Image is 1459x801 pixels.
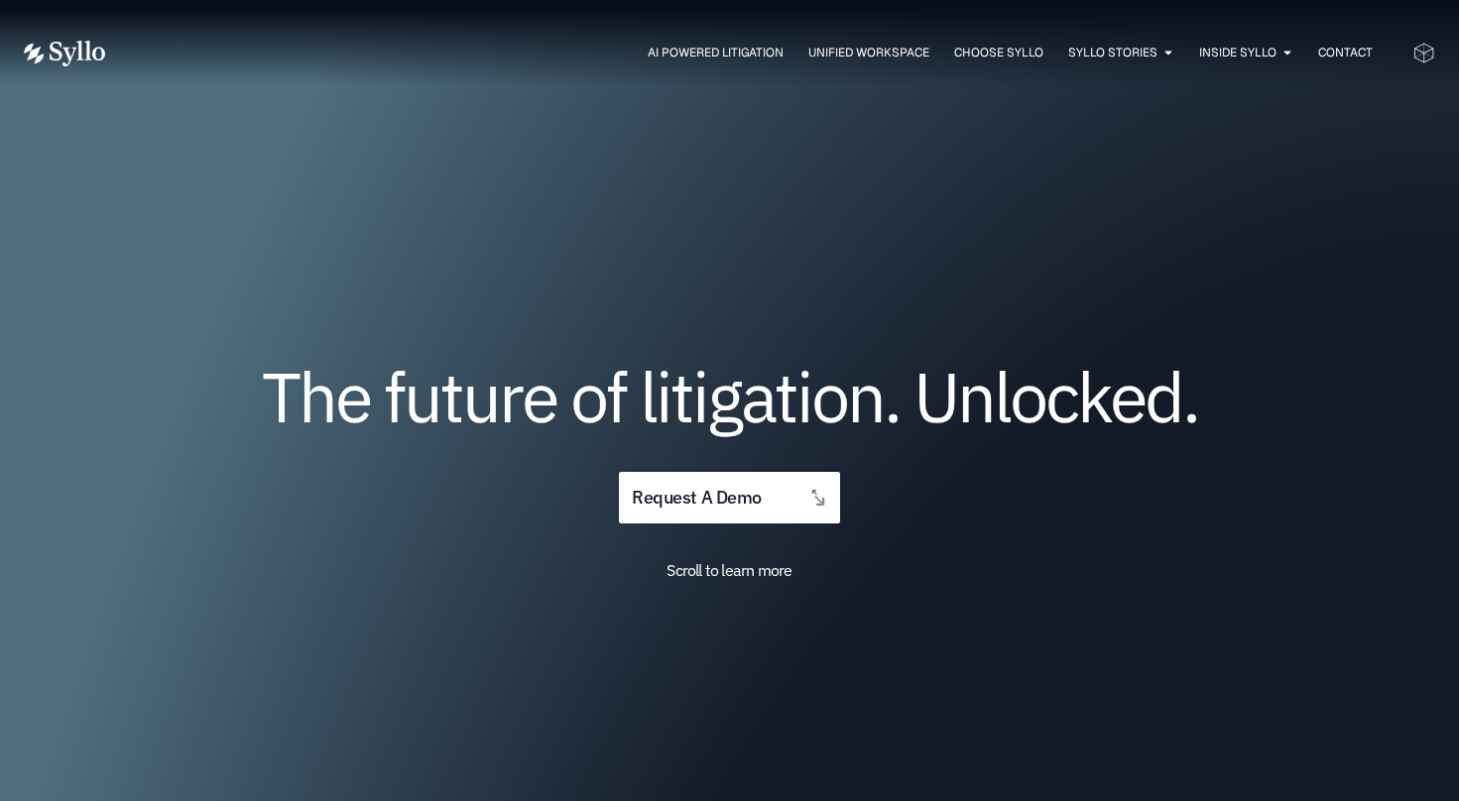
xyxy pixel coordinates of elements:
[1199,44,1277,61] a: Inside Syllo
[145,44,1373,62] nav: Menu
[619,472,839,524] a: request a demo
[954,44,1043,61] a: Choose Syllo
[648,44,784,61] a: AI Powered Litigation
[143,364,1316,429] h1: The future of litigation. Unlocked.
[808,44,929,61] a: Unified Workspace
[1318,44,1373,61] a: Contact
[24,41,105,66] img: Vector
[632,489,761,508] span: request a demo
[667,560,791,580] span: Scroll to learn more
[145,44,1373,62] div: Menu Toggle
[1068,44,1157,61] a: Syllo Stories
